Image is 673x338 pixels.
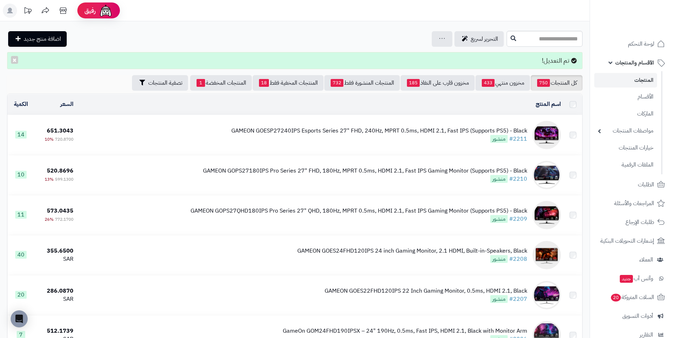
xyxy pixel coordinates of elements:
[15,291,27,299] span: 20
[38,295,73,303] div: SAR
[283,327,527,335] div: GameOn GOM24FHD190IPSX – 24" 190Hz, 0.5ms, Fast IPS, HDMI 2.1, Black with Monitor Arm
[190,75,252,91] a: المنتجات المخفضة1
[259,79,269,87] span: 18
[15,251,27,259] span: 40
[324,75,400,91] a: المنتجات المنشورة فقط732
[84,6,96,15] span: رفيق
[614,198,654,208] span: المراجعات والأسئلة
[628,39,654,49] span: لوحة التحكم
[533,281,561,309] img: GAMEON GOES22FHD120IPS 22 Inch Gaming Monitor, 0.5ms, HDMI 2.1, Black
[619,274,653,283] span: وآتس آب
[325,287,527,295] div: GAMEON GOES22FHD120IPS 22 Inch Gaming Monitor, 0.5ms, HDMI 2.1, Black
[45,176,54,182] span: 13%
[600,236,654,246] span: إشعارات التحويلات البنكية
[203,167,527,175] div: GAMEON GOPS27180IPS Pro Series 27" FHD, 180Hz, MPRT 0.5ms, HDMI 2.1, Fast IPS Gaming Monitor (Sup...
[11,56,18,64] button: ×
[536,100,561,108] a: اسم المنتج
[132,75,188,91] button: تصفية المنتجات
[639,255,653,265] span: العملاء
[594,106,657,122] a: الماركات
[407,79,420,87] span: 185
[594,35,669,52] a: لوحة التحكم
[594,251,669,268] a: العملاء
[8,31,67,47] a: اضافة منتج جديد
[594,195,669,212] a: المراجعات والأسئلة
[297,247,527,255] div: GAMEON GOES24FHD120IPS 24 inch Gaming Monitor, 2.1 HDMI, Built-in-Speakers, Black
[533,121,561,149] img: GAMEON GOESP27240IPS Esports Series 27" FHD, 240Hz, MPRT 0.5ms, HDMI 2.1, Fast IPS (Supports PS5)...
[615,58,654,68] span: الأقسام والمنتجات
[594,123,657,139] a: مواصفات المنتجات
[594,270,669,287] a: وآتس آبجديد
[38,327,73,335] div: 512.1739
[482,79,495,87] span: 433
[197,79,205,87] span: 1
[537,79,550,87] span: 750
[594,176,669,193] a: الطلبات
[533,241,561,269] img: GAMEON GOES24FHD120IPS 24 inch Gaming Monitor, 2.1 HDMI, Built-in-Speakers, Black
[38,255,73,263] div: SAR
[11,310,28,327] div: Open Intercom Messenger
[471,35,498,43] span: التحرير لسريع
[490,135,508,143] span: منشور
[401,75,475,91] a: مخزون قارب على النفاذ185
[55,216,73,222] span: 772.1700
[490,255,508,263] span: منشور
[625,14,666,29] img: logo-2.png
[509,295,527,303] a: #2207
[55,136,73,142] span: 720.8700
[509,255,527,263] a: #2208
[454,31,504,47] a: التحرير لسريع
[509,175,527,183] a: #2210
[490,215,508,223] span: منشور
[7,52,583,69] div: تم التعديل!
[475,75,530,91] a: مخزون منتهي433
[625,217,654,227] span: طلبات الإرجاع
[622,311,653,321] span: أدوات التسويق
[331,79,343,87] span: 732
[19,4,37,19] a: تحديثات المنصة
[620,275,633,283] span: جديد
[38,287,73,295] div: 286.0870
[531,75,583,91] a: كل المنتجات750
[594,140,657,156] a: خيارات المنتجات
[594,308,669,325] a: أدوات التسويق
[148,79,182,87] span: تصفية المنتجات
[55,176,73,182] span: 599.1300
[509,135,527,143] a: #2211
[253,75,324,91] a: المنتجات المخفية فقط18
[533,201,561,229] img: GAMEON GOPS27QHD180IPS Pro Series 27" QHD, 180Hz, MPRT 0.5ms, HDMI 2.1, Fast IPS Gaming Monitor (...
[38,247,73,255] div: 355.6500
[15,211,27,219] span: 11
[594,157,657,173] a: الملفات الرقمية
[594,214,669,231] a: طلبات الإرجاع
[47,167,73,175] span: 520.8696
[533,161,561,189] img: GAMEON GOPS27180IPS Pro Series 27" FHD, 180Hz, MPRT 0.5ms, HDMI 2.1, Fast IPS Gaming Monitor (Sup...
[594,73,657,88] a: المنتجات
[24,35,61,43] span: اضافة منتج جديد
[191,207,527,215] div: GAMEON GOPS27QHD180IPS Pro Series 27" QHD, 180Hz, MPRT 0.5ms, HDMI 2.1, Fast IPS Gaming Monitor (...
[47,207,73,215] span: 573.0435
[638,180,654,190] span: الطلبات
[594,289,669,306] a: السلات المتروكة20
[99,4,113,18] img: ai-face.png
[15,131,27,139] span: 14
[15,171,27,179] span: 10
[611,293,621,302] span: 20
[60,100,73,108] a: السعر
[490,295,508,303] span: منشور
[594,232,669,249] a: إشعارات التحويلات البنكية
[47,126,73,135] span: 651.3043
[594,89,657,105] a: الأقسام
[490,175,508,183] span: منشور
[45,136,54,142] span: 10%
[14,100,28,108] a: الكمية
[45,216,54,222] span: 26%
[610,292,654,302] span: السلات المتروكة
[231,127,527,135] div: GAMEON GOESP27240IPS Esports Series 27" FHD, 240Hz, MPRT 0.5ms, HDMI 2.1, Fast IPS (Supports PS5)...
[509,215,527,223] a: #2209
